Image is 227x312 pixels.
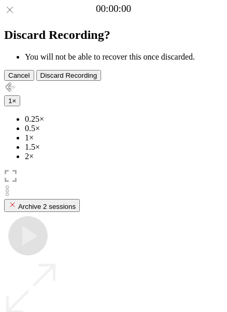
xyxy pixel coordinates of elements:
li: 1× [25,133,223,143]
button: Archive 2 sessions [4,199,80,212]
button: Discard Recording [36,70,102,81]
div: Archive 2 sessions [8,201,76,210]
li: 1.5× [25,143,223,152]
button: Cancel [4,70,34,81]
a: 00:00:00 [96,3,131,15]
h2: Discard Recording? [4,28,223,42]
li: 0.25× [25,115,223,124]
li: You will not be able to recover this once discarded. [25,52,223,62]
span: 1 [8,97,12,105]
li: 2× [25,152,223,161]
button: 1× [4,95,20,106]
li: 0.5× [25,124,223,133]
